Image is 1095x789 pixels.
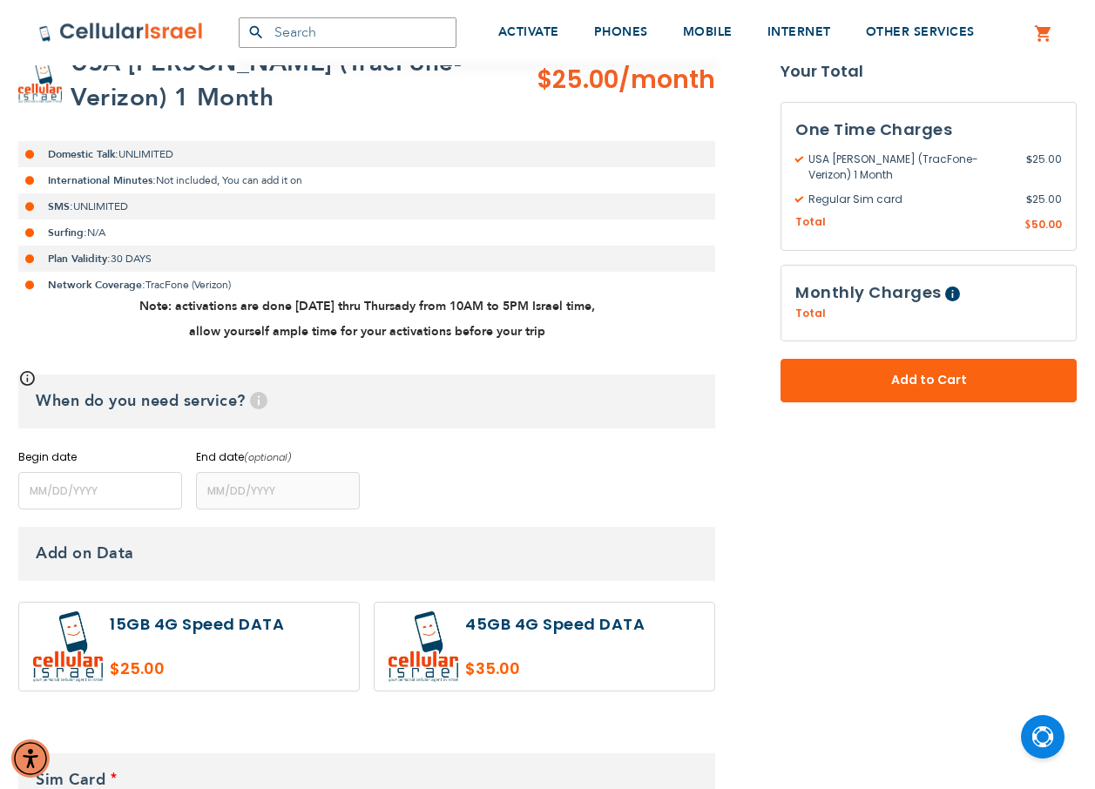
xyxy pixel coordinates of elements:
[36,543,134,564] span: Add on Data
[838,371,1019,389] span: Add to Cart
[594,24,648,40] span: PHONES
[189,323,545,340] strong: allow yourself ample time for your activations before your trip
[795,192,1026,207] span: Regular Sim card
[795,306,826,321] span: Total
[537,63,618,97] span: $25.00
[250,392,267,409] span: Help
[1026,152,1062,183] span: 25.00
[683,24,733,40] span: MOBILE
[48,199,73,213] strong: SMS:
[795,117,1062,143] h3: One Time Charges
[498,24,559,40] span: ACTIVATE
[18,219,715,246] li: N/A
[196,472,360,509] input: MM/DD/YYYY
[11,739,50,778] div: Accessibility Menu
[1024,218,1031,233] span: $
[48,147,118,161] strong: Domestic Talk:
[48,173,156,187] strong: International Minutes:
[18,374,715,428] h3: When do you need service?
[767,24,831,40] span: INTERNET
[781,359,1077,402] button: Add to Cart
[239,17,456,48] input: Search
[18,58,62,103] img: USA Sims 1 month - Verizon
[1026,152,1032,167] span: $
[618,63,715,98] span: /month
[48,226,87,239] strong: Surfing:
[1026,192,1062,207] span: 25.00
[71,45,537,115] h2: USA [PERSON_NAME] (TracFone- Verizon) 1 Month
[18,472,182,509] input: MM/DD/YYYY
[196,449,360,465] label: End date
[781,58,1077,84] strong: Your Total
[18,272,715,298] li: TracFone (Verizon)
[18,141,715,167] li: UNLIMITED
[795,281,942,303] span: Monthly Charges
[48,252,111,266] strong: Plan Validity:
[18,449,182,465] label: Begin date
[795,214,826,231] span: Total
[18,193,715,219] li: UNLIMITED
[866,24,975,40] span: OTHER SERVICES
[18,167,715,193] li: Not included, You can add it on
[244,450,292,464] i: (optional)
[18,246,715,272] li: 30 DAYS
[945,287,960,301] span: Help
[1031,217,1062,232] span: 50.00
[795,152,1026,183] span: USA [PERSON_NAME] (TracFone- Verizon) 1 Month
[139,298,595,314] strong: Note: activations are done [DATE] thru Thursady from 10AM to 5PM Israel time,
[48,278,145,292] strong: Network Coverage:
[1026,192,1032,207] span: $
[38,22,204,43] img: Cellular Israel Logo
